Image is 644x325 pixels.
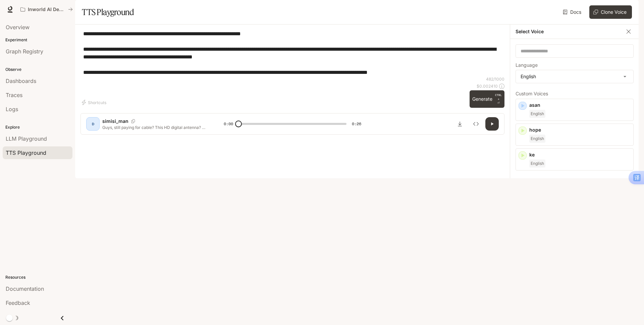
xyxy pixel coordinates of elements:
[529,151,631,158] p: ke
[470,90,504,108] button: GenerateCTRL +⏎
[82,5,134,19] h1: TTS Playground
[529,110,545,118] span: English
[495,93,502,101] p: CTRL +
[102,118,128,125] p: simisi_man
[28,7,65,12] p: Inworld AI Demos
[128,119,138,123] button: Copy Voice ID
[486,76,504,82] p: 482 / 1000
[453,117,467,131] button: Download audio
[589,5,632,19] button: Clone Voice
[516,63,538,67] p: Language
[516,70,633,83] div: English
[516,91,634,96] p: Custom Voices
[529,159,545,168] span: English
[102,125,208,130] p: Guys, still paying for cable? This HD digital antenna? No WiFi, no smart TV needed—trust me. Just...
[469,117,483,131] button: Inspect
[529,102,631,108] p: asan
[495,93,502,105] p: ⏎
[529,127,631,133] p: hope
[88,119,98,129] div: D
[561,5,584,19] a: Docs
[17,3,76,16] button: All workspaces
[224,121,233,127] span: 0:00
[529,135,545,143] span: English
[352,121,361,127] span: 0:26
[80,97,109,108] button: Shortcuts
